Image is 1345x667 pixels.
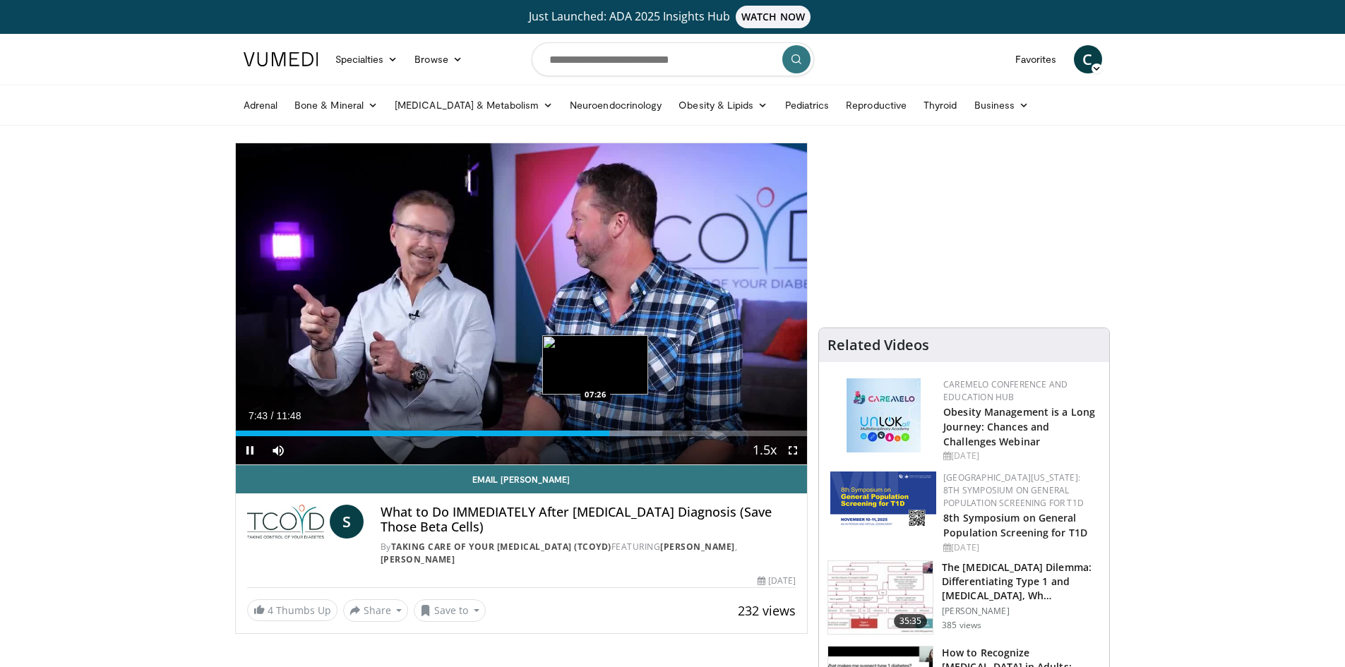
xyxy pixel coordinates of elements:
[532,42,814,76] input: Search topics, interventions
[236,436,264,464] button: Pause
[244,52,318,66] img: VuMedi Logo
[236,143,808,465] video-js: Video Player
[268,603,273,617] span: 4
[894,614,928,628] span: 35:35
[276,410,301,421] span: 11:48
[670,91,776,119] a: Obesity & Lipids
[236,465,808,493] a: Email [PERSON_NAME]
[235,91,287,119] a: Adrenal
[830,471,936,526] img: a980c80c-3cc5-49e4-b5c5-24109ca66f23.png.150x105_q85_autocrop_double_scale_upscale_version-0.2.png
[381,541,796,566] div: By FEATURING ,
[414,599,486,622] button: Save to
[660,541,735,553] a: [PERSON_NAME]
[777,91,838,119] a: Pediatrics
[751,436,779,464] button: Playback Rate
[391,541,611,553] a: Taking Care of Your [MEDICAL_DATA] (TCOYD)
[942,606,1101,617] p: [PERSON_NAME]
[386,91,561,119] a: [MEDICAL_DATA] & Metabolism
[827,560,1101,635] a: 35:35 The [MEDICAL_DATA] Dilemma: Differentiating Type 1 and [MEDICAL_DATA], Wh… [PERSON_NAME] 38...
[1007,45,1065,73] a: Favorites
[247,599,337,621] a: 4 Thumbs Up
[915,91,966,119] a: Thyroid
[271,410,274,421] span: /
[246,6,1100,28] a: Just Launched: ADA 2025 Insights HubWATCH NOW
[343,599,409,622] button: Share
[381,553,455,565] a: [PERSON_NAME]
[381,505,796,535] h4: What to Do IMMEDIATELY After [MEDICAL_DATA] Diagnosis (Save Those Beta Cells)
[286,91,386,119] a: Bone & Mineral
[406,45,471,73] a: Browse
[943,471,1084,509] a: [GEOGRAPHIC_DATA][US_STATE]: 8th Symposium on General Population Screening for T1D
[779,436,807,464] button: Fullscreen
[828,561,933,635] img: b74e5ac3-0b78-4409-8da7-c37d029cddca.150x105_q85_crop-smart_upscale.jpg
[827,337,929,354] h4: Related Videos
[561,91,670,119] a: Neuroendocrinology
[758,575,796,587] div: [DATE]
[264,436,292,464] button: Mute
[738,602,796,619] span: 232 views
[859,143,1070,319] iframe: Advertisement
[327,45,407,73] a: Specialties
[542,335,648,395] img: image.jpeg
[1074,45,1102,73] a: C
[736,6,811,28] span: WATCH NOW
[247,505,324,539] img: Taking Care of Your Diabetes (TCOYD)
[330,505,364,539] a: S
[943,511,1087,539] a: 8th Symposium on General Population Screening for T1D
[966,91,1038,119] a: Business
[236,431,808,436] div: Progress Bar
[837,91,915,119] a: Reproductive
[942,620,981,631] p: 385 views
[942,560,1101,603] h3: The [MEDICAL_DATA] Dilemma: Differentiating Type 1 and [MEDICAL_DATA], Wh…
[943,450,1098,462] div: [DATE]
[847,378,921,452] img: 45df64a9-a6de-482c-8a90-ada250f7980c.png.150x105_q85_autocrop_double_scale_upscale_version-0.2.jpg
[943,378,1068,403] a: CaReMeLO Conference and Education Hub
[249,410,268,421] span: 7:43
[943,405,1095,448] a: Obesity Management is a Long Journey: Chances and Challenges Webinar
[943,541,1098,554] div: [DATE]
